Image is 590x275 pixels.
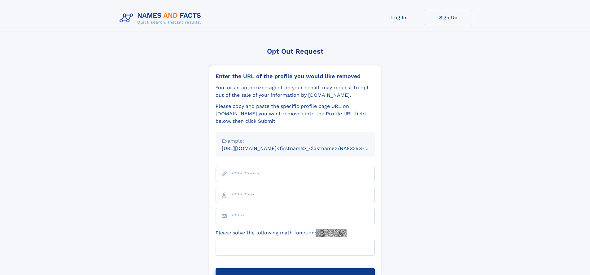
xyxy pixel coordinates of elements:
[424,10,473,25] a: Sign Up
[222,145,387,151] small: [URL][DOMAIN_NAME]<firstname>_<lastname>/NAF325G-xxxxxxxx
[374,10,424,25] a: Log In
[222,137,369,145] div: Example:
[216,229,347,237] label: Please solve the following math function:
[216,73,375,80] div: Enter the URL of the profile you would like removed
[216,84,375,99] div: You, or an authorized agent on your behalf, may request to opt-out of the sale of your informatio...
[216,103,375,125] div: Please copy and paste the specific profile page URL on [DOMAIN_NAME] you want removed into the Pr...
[209,47,381,55] div: Opt Out Request
[117,10,206,27] img: Logo Names and Facts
